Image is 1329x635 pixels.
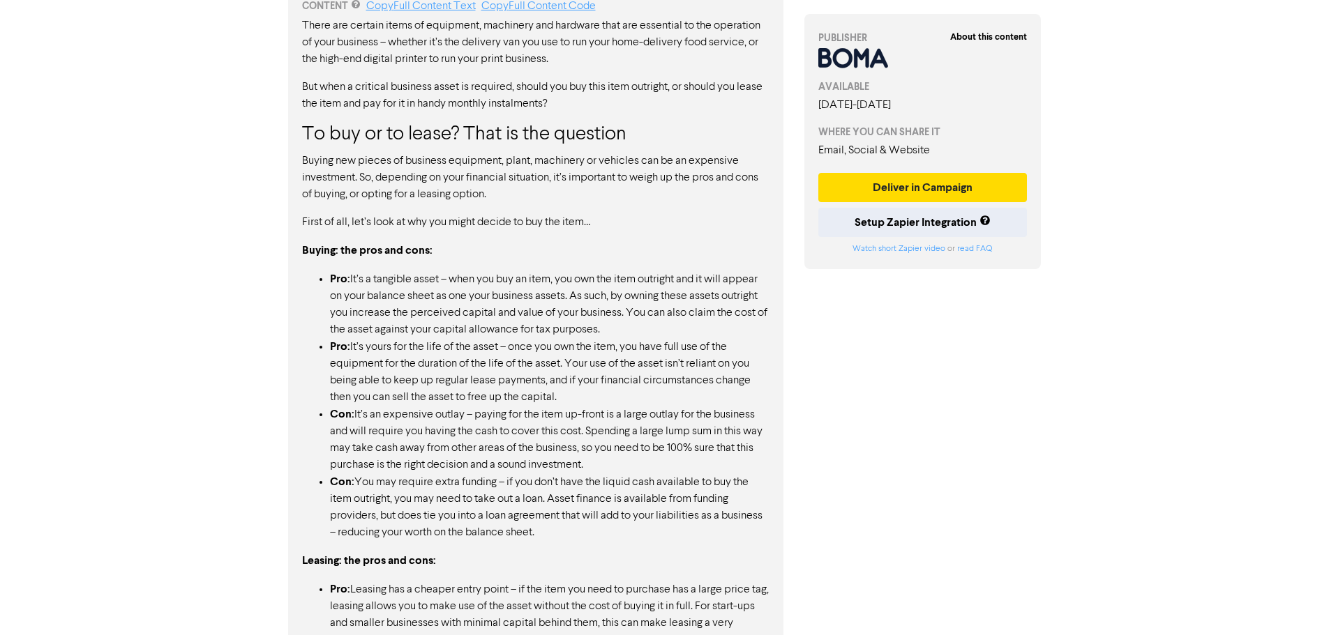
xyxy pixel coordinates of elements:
strong: Pro: [330,339,350,353]
li: It’s a tangible asset – when you buy an item, you own the item outright and it will appear on you... [330,270,769,338]
div: Email, Social & Website [818,142,1028,159]
a: read FAQ [957,245,992,253]
div: or [818,243,1028,255]
p: There are certain items of equipment, machinery and hardware that are essential to the operation ... [302,17,769,68]
div: AVAILABLE [818,79,1028,94]
div: [DATE] - [DATE] [818,97,1028,114]
iframe: Chat Widget [1259,568,1329,635]
a: Copy Full Content Code [481,1,596,12]
button: Deliver in Campaign [818,173,1028,202]
p: First of all, let’s look at why you might decide to buy the item… [302,214,769,231]
li: It’s yours for the life of the asset – once you own the item, you have full use of the equipment ... [330,338,769,406]
strong: Con: [330,475,354,489]
strong: Pro: [330,272,350,286]
strong: Buying: the pros and cons: [302,243,433,257]
a: Watch short Zapier video [853,245,945,253]
p: Buying new pieces of business equipment, plant, machinery or vehicles can be an expensive investm... [302,153,769,203]
div: WHERE YOU CAN SHARE IT [818,125,1028,139]
strong: Pro: [330,582,350,596]
li: You may require extra funding – if you don’t have the liquid cash available to buy the item outri... [330,473,769,541]
div: PUBLISHER [818,31,1028,45]
a: Copy Full Content Text [366,1,476,12]
li: It’s an expensive outlay – paying for the item up-front is a large outlay for the business and wi... [330,406,769,473]
h3: To buy or to lease? That is the question [302,123,769,147]
strong: About this content [950,31,1027,43]
strong: Leasing: the pros and cons: [302,553,436,567]
button: Setup Zapier Integration [818,208,1028,237]
p: But when a critical business asset is required, should you buy this item outright, or should you ... [302,79,769,112]
strong: Con: [330,407,354,421]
